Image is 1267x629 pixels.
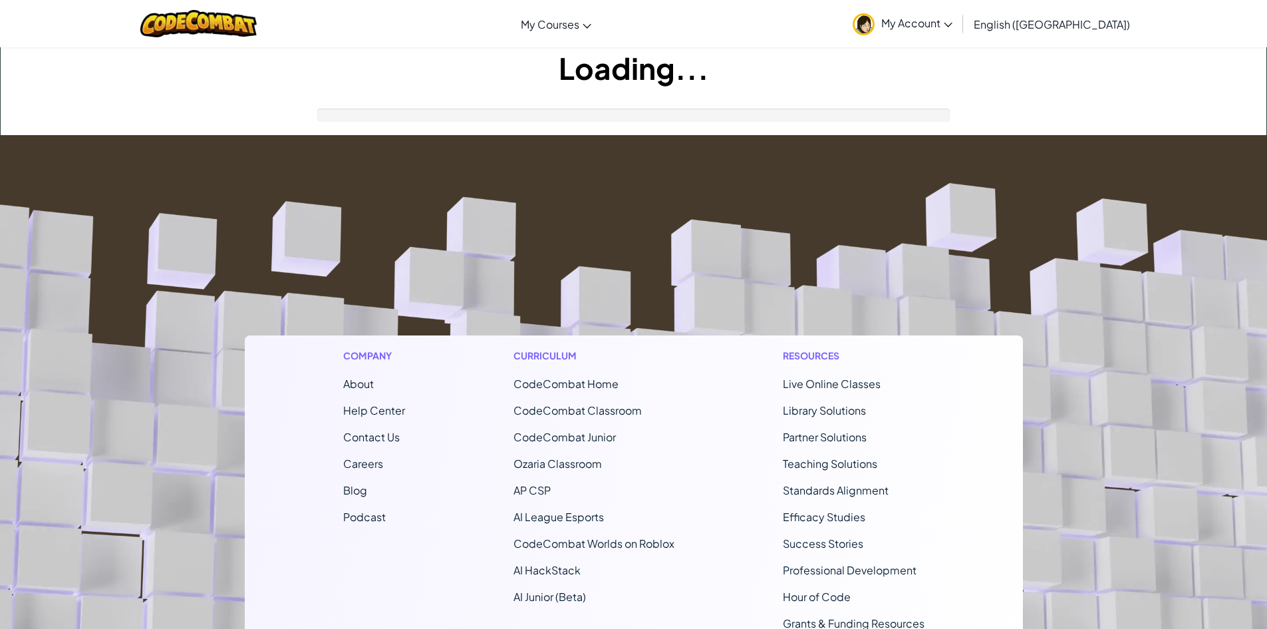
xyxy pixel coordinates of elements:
a: Efficacy Studies [783,510,865,524]
h1: Loading... [1,47,1266,89]
img: avatar [853,13,875,35]
span: My Courses [521,17,579,31]
h1: Curriculum [513,349,674,363]
a: Blog [343,483,367,497]
span: Contact Us [343,430,400,444]
a: My Account [846,3,959,45]
a: Podcast [343,510,386,524]
a: Help Center [343,403,405,417]
img: CodeCombat logo [140,10,257,37]
h1: Company [343,349,405,363]
a: AP CSP [513,483,551,497]
a: AI Junior (Beta) [513,590,586,604]
span: My Account [881,16,952,30]
h1: Resources [783,349,924,363]
a: My Courses [514,6,598,42]
a: Professional Development [783,563,916,577]
span: English ([GEOGRAPHIC_DATA]) [974,17,1130,31]
a: CodeCombat Worlds on Roblox [513,536,674,550]
a: Careers [343,457,383,471]
span: CodeCombat Home [513,377,619,391]
a: CodeCombat Junior [513,430,616,444]
a: AI League Esports [513,510,604,524]
a: About [343,377,374,391]
a: AI HackStack [513,563,581,577]
a: Success Stories [783,536,863,550]
a: Partner Solutions [783,430,867,444]
a: Hour of Code [783,590,851,604]
a: CodeCombat Classroom [513,403,642,417]
a: English ([GEOGRAPHIC_DATA]) [967,6,1137,42]
a: Standards Alignment [783,483,889,497]
a: Ozaria Classroom [513,457,602,471]
a: Teaching Solutions [783,457,877,471]
a: Live Online Classes [783,377,881,391]
a: Library Solutions [783,403,866,417]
